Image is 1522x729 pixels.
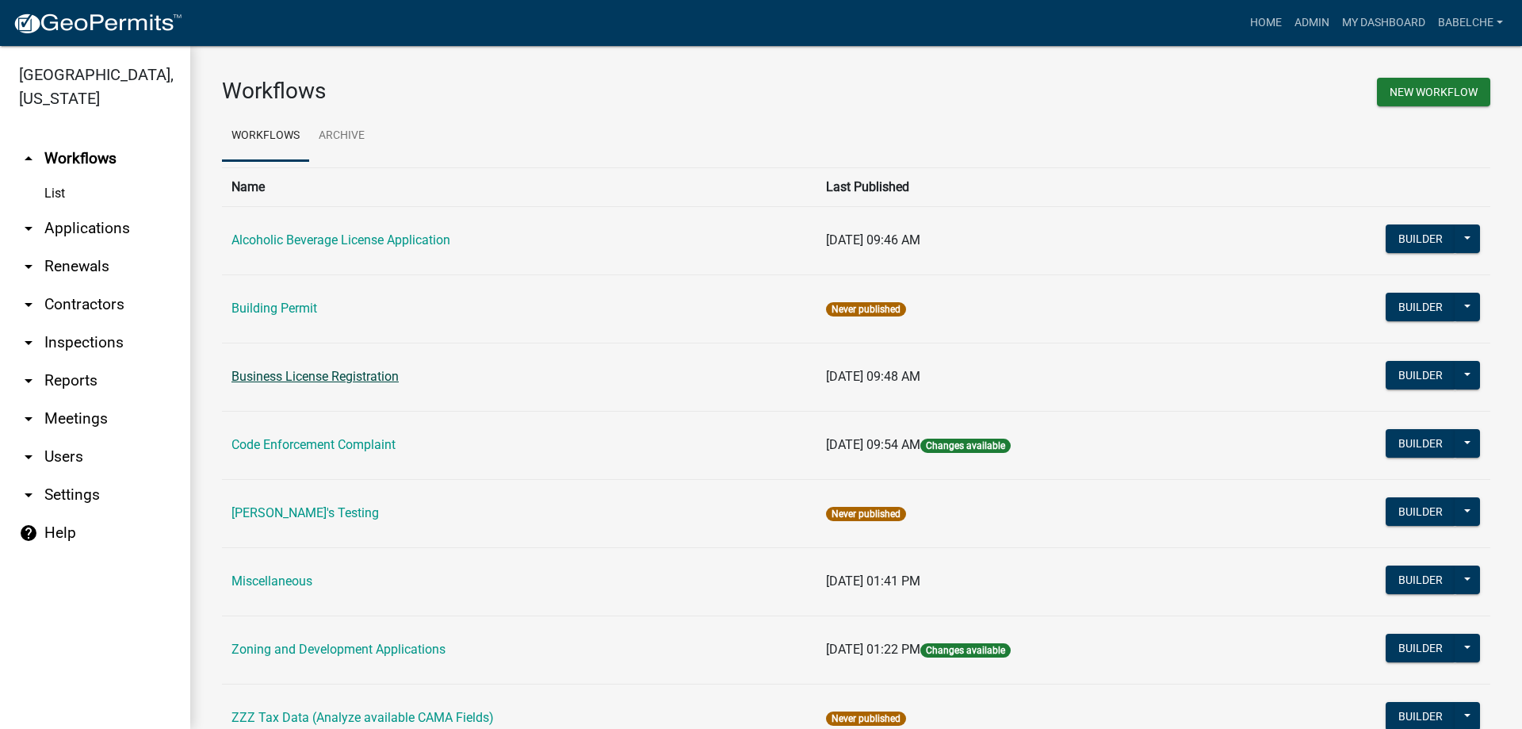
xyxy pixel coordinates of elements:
a: ZZZ Tax Data (Analyze available CAMA Fields) [231,710,494,725]
span: [DATE] 09:46 AM [826,232,920,247]
button: Builder [1386,429,1455,458]
i: arrow_drop_down [19,447,38,466]
span: [DATE] 09:48 AM [826,369,920,384]
a: Alcoholic Beverage License Application [231,232,450,247]
i: arrow_drop_down [19,219,38,238]
th: Last Published [816,167,1248,206]
span: Never published [826,507,906,521]
button: Builder [1386,634,1455,662]
a: Archive [309,111,374,162]
button: Builder [1386,224,1455,253]
a: [PERSON_NAME]'s Testing [231,505,379,520]
i: arrow_drop_down [19,295,38,314]
a: Business License Registration [231,369,399,384]
i: arrow_drop_down [19,333,38,352]
span: [DATE] 09:54 AM [826,437,920,452]
a: Home [1244,8,1288,38]
i: arrow_drop_up [19,149,38,168]
a: Code Enforcement Complaint [231,437,396,452]
i: arrow_drop_down [19,409,38,428]
span: Never published [826,712,906,726]
th: Name [222,167,816,206]
a: babelche [1432,8,1509,38]
span: [DATE] 01:22 PM [826,642,920,657]
span: Never published [826,302,906,317]
button: New Workflow [1377,78,1490,106]
a: My Dashboard [1336,8,1432,38]
button: Builder [1386,497,1455,526]
span: Changes available [920,643,1011,658]
button: Builder [1386,293,1455,321]
span: Changes available [920,439,1011,453]
i: arrow_drop_down [19,485,38,505]
span: [DATE] 01:41 PM [826,574,920,589]
i: arrow_drop_down [19,257,38,276]
a: Building Permit [231,301,317,316]
a: Admin [1288,8,1336,38]
i: help [19,524,38,543]
h3: Workflows [222,78,844,105]
a: Miscellaneous [231,574,312,589]
i: arrow_drop_down [19,371,38,390]
button: Builder [1386,361,1455,389]
a: Workflows [222,111,309,162]
button: Builder [1386,566,1455,594]
a: Zoning and Development Applications [231,642,446,657]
